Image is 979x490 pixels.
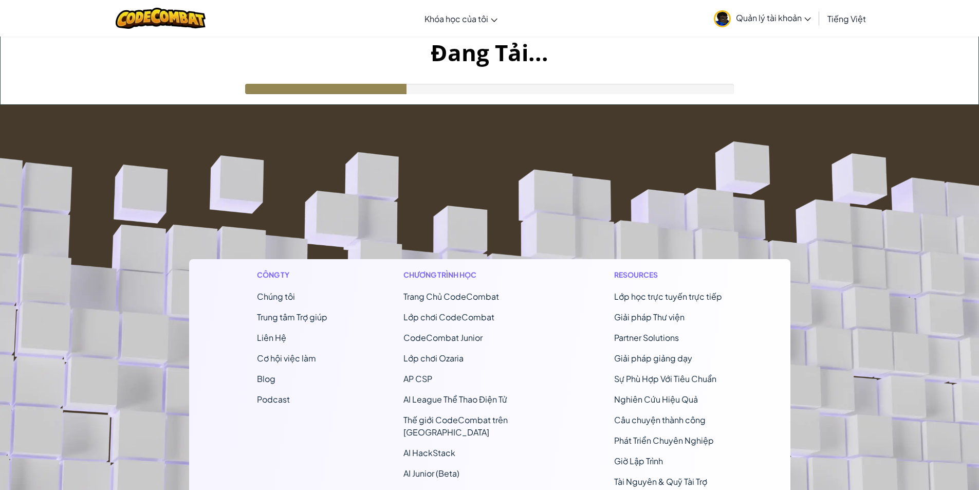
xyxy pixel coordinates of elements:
[257,291,295,302] a: Chúng tôi
[822,5,871,32] a: Tiếng Việt
[257,353,316,364] a: Cơ hội việc làm
[403,394,507,405] a: AI League Thể Thao Điện Tử
[714,10,731,27] img: avatar
[403,373,432,384] a: AP CSP
[257,269,327,280] h1: Công ty
[709,2,816,34] a: Quản lý tài khoản
[403,468,459,479] a: AI Junior (Beta)
[614,353,692,364] a: Giải pháp giảng dạy
[614,435,714,446] a: Phát Triển Chuyên Nghiệp
[257,312,327,322] a: Trung tâm Trợ giúp
[403,353,464,364] a: Lớp chơi Ozaria
[614,373,716,384] a: Sự Phù Hợp Với Tiêu Chuẩn
[614,394,698,405] a: Nghiên Cứu Hiệu Quả
[736,12,811,23] span: Quản lý tài khoản
[614,269,722,280] h1: Resources
[257,394,290,405] a: Podcast
[614,414,706,425] a: Câu chuyện thành công
[403,447,455,458] a: AI HackStack
[116,8,206,29] img: CodeCombat logo
[403,269,539,280] h1: Chương trình học
[614,332,679,343] a: Partner Solutions
[424,13,488,24] span: Khóa học của tôi
[403,312,494,322] a: Lớp chơi CodeCombat
[403,291,499,302] span: Trang Chủ CodeCombat
[419,5,503,32] a: Khóa học của tôi
[403,414,508,438] a: Thế giới CodeCombat trên [GEOGRAPHIC_DATA]
[614,291,722,302] a: Lớp học trực tuyến trực tiếp
[614,476,707,487] a: Tài Nguyên & Quỹ Tài Trợ
[614,312,685,322] a: Giải pháp Thư viện
[1,37,978,68] h1: Đang Tải...
[827,13,866,24] span: Tiếng Việt
[614,456,663,466] a: Giờ Lập Trình
[257,373,275,384] a: Blog
[403,332,483,343] a: CodeCombat Junior
[257,332,286,343] span: Liên Hệ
